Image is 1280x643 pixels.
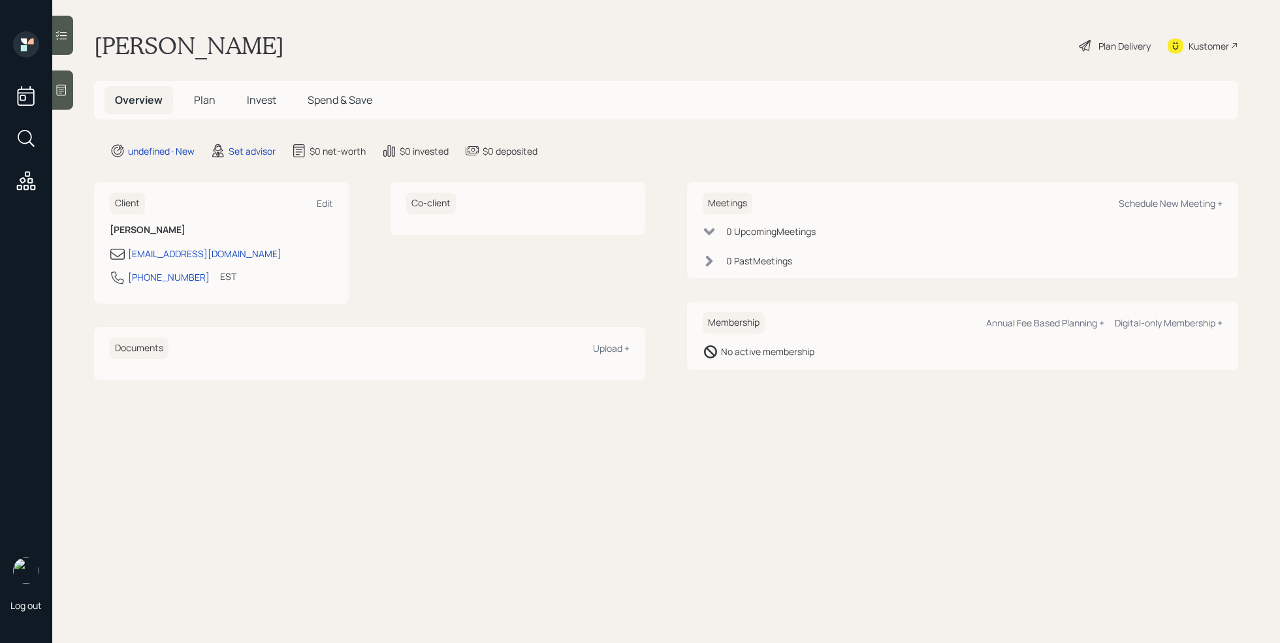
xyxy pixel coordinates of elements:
div: EST [220,270,236,283]
div: Edit [317,197,333,210]
div: [PHONE_NUMBER] [128,270,210,284]
div: $0 invested [400,144,449,158]
div: undefined · New [128,144,195,158]
div: Upload + [593,342,630,354]
div: Digital-only Membership + [1115,317,1223,329]
h6: Membership [703,312,765,334]
span: Plan [194,93,216,107]
div: [EMAIL_ADDRESS][DOMAIN_NAME] [128,247,281,260]
div: Schedule New Meeting + [1119,197,1223,210]
div: No active membership [721,345,814,358]
h6: Documents [110,337,168,359]
div: 0 Upcoming Meeting s [726,225,816,238]
div: Annual Fee Based Planning + [986,317,1104,329]
div: Set advisor [229,144,276,158]
div: Log out [10,599,42,612]
img: retirable_logo.png [13,557,39,584]
h6: Co-client [406,193,456,214]
h6: Client [110,193,145,214]
span: Overview [115,93,163,107]
div: Plan Delivery [1098,39,1151,53]
span: Spend & Save [308,93,372,107]
div: Kustomer [1189,39,1229,53]
div: $0 deposited [483,144,537,158]
h1: [PERSON_NAME] [94,31,284,60]
div: 0 Past Meeting s [726,254,792,268]
h6: [PERSON_NAME] [110,225,333,236]
div: $0 net-worth [310,144,366,158]
span: Invest [247,93,276,107]
h6: Meetings [703,193,752,214]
